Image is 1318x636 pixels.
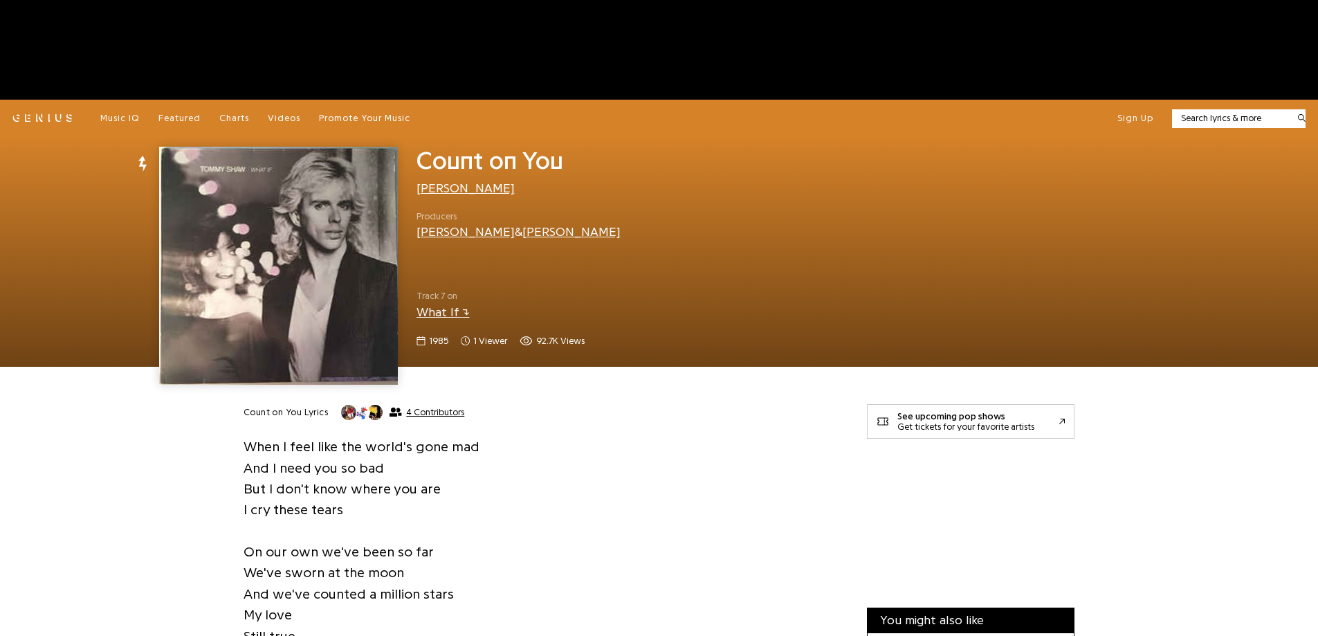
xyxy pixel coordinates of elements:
[867,159,868,160] iframe: Primis Frame
[520,334,585,348] span: 92,682 views
[319,112,410,125] a: Promote Your Music
[417,223,621,241] div: &
[1117,112,1153,125] button: Sign Up
[244,406,329,419] h2: Count on You Lyrics
[219,113,249,122] span: Charts
[159,147,397,385] img: Cover art for Count on You by Tommy Shaw
[867,404,1074,439] a: See upcoming pop showsGet tickets for your favorite artists
[319,113,410,122] span: Promote Your Music
[417,226,515,238] a: [PERSON_NAME]
[158,112,201,125] a: Featured
[536,334,585,348] span: 92.7K views
[340,404,464,421] button: 4 Contributors
[268,113,300,122] span: Videos
[158,113,201,122] span: Featured
[461,334,507,348] span: 1 viewer
[522,226,621,238] a: [PERSON_NAME]
[897,421,1034,432] div: Get tickets for your favorite artists
[473,334,507,348] span: 1 viewer
[897,411,1034,421] div: See upcoming pop shows
[417,289,849,303] span: Track 7 on
[219,112,249,125] a: Charts
[268,112,300,125] a: Videos
[100,113,140,122] span: Music IQ
[429,334,448,348] span: 1985
[417,182,515,194] a: [PERSON_NAME]
[100,112,140,125] a: Music IQ
[1172,111,1289,125] input: Search lyrics & more
[406,407,464,418] span: 4 Contributors
[417,148,563,173] span: Count on You
[417,210,621,224] span: Producers
[417,306,470,318] a: What If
